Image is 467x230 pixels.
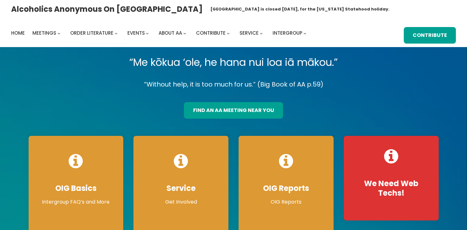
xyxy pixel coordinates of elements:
a: Events [127,29,145,38]
button: Contribute submenu [227,31,230,34]
a: find an aa meeting near you [184,102,283,119]
h4: We Need Web Techs! [350,179,432,198]
span: Order Literature [70,30,113,36]
span: Meetings [32,30,56,36]
button: Intergroup submenu [303,31,306,34]
a: Intergroup [273,29,302,38]
a: Contribute [404,27,456,44]
p: Get Involved [140,198,222,206]
span: Contribute [196,30,226,36]
span: Service [240,30,259,36]
span: About AA [159,30,182,36]
a: About AA [159,29,182,38]
span: Events [127,30,145,36]
h4: Service [140,184,222,193]
p: “Without help, it is too much for us.” (Big Book of AA p.59) [24,79,444,90]
p: OIG Reports [245,198,327,206]
a: Meetings [32,29,56,38]
button: Order Literature submenu [115,31,118,34]
h4: OIG Reports [245,184,327,193]
a: Contribute [196,29,226,38]
h1: [GEOGRAPHIC_DATA] is closed [DATE], for the [US_STATE] Statehood holiday. [210,6,389,12]
a: Home [11,29,25,38]
p: Intergroup FAQ’s and More [35,198,117,206]
a: Service [240,29,259,38]
p: “Me kōkua ‘ole, he hana nui loa iā mākou.” [24,53,444,71]
button: Meetings submenu [58,31,60,34]
button: Events submenu [146,31,149,34]
span: Intergroup [273,30,302,36]
nav: Intergroup [11,29,308,38]
h4: OIG Basics [35,184,117,193]
span: Home [11,30,25,36]
button: About AA submenu [183,31,186,34]
button: Service submenu [260,31,263,34]
a: Alcoholics Anonymous on [GEOGRAPHIC_DATA] [11,2,203,16]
